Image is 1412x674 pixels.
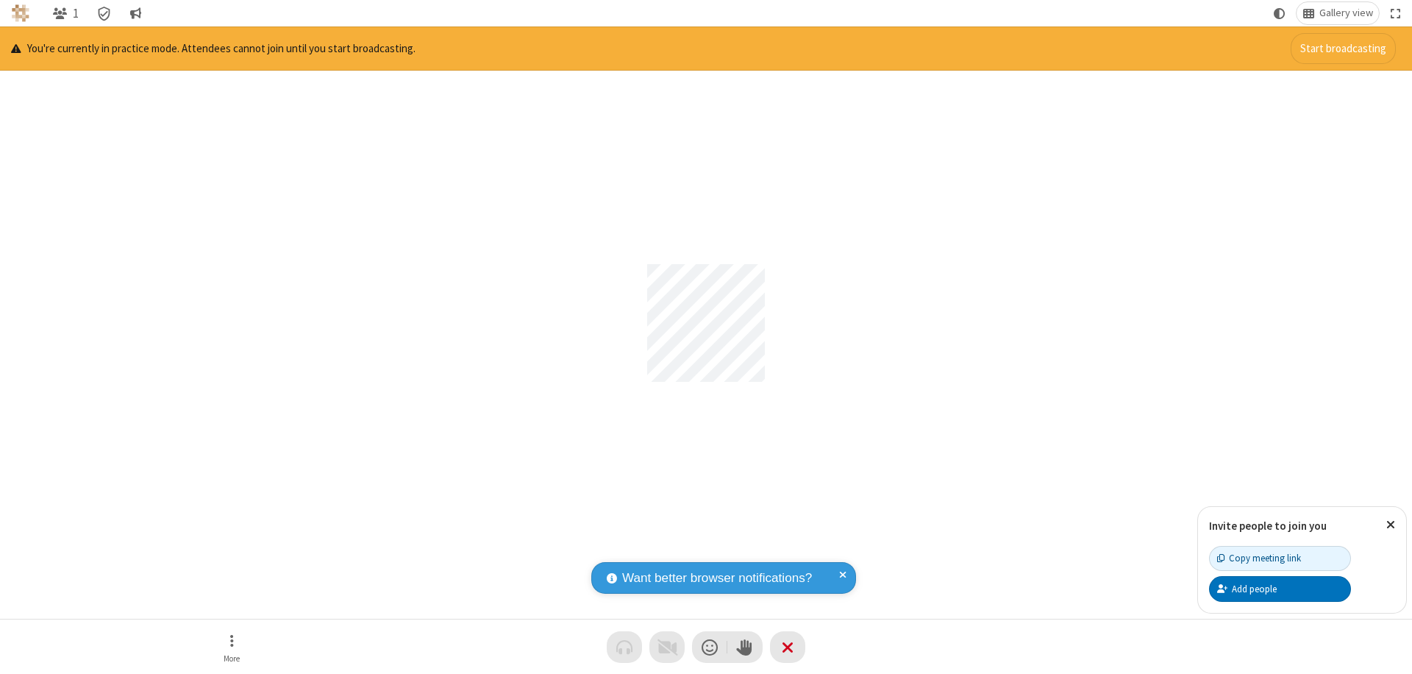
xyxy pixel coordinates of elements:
[649,631,685,663] button: Video
[770,631,805,663] button: End or leave meeting
[124,2,147,24] button: Conversation
[12,4,29,22] img: QA Selenium DO NOT DELETE OR CHANGE
[210,626,254,668] button: Open menu
[1297,2,1379,24] button: Change layout
[1268,2,1291,24] button: Using system theme
[1375,507,1406,543] button: Close popover
[1209,576,1351,601] button: Add people
[1209,519,1327,533] label: Invite people to join you
[73,7,79,21] span: 1
[692,631,727,663] button: Send a reaction
[46,2,85,24] button: Open participant list
[11,40,416,57] p: You're currently in practice mode. Attendees cannot join until you start broadcasting.
[224,654,240,663] span: More
[1385,2,1407,24] button: Fullscreen
[1319,7,1373,19] span: Gallery view
[622,569,812,588] span: Want better browser notifications?
[1217,551,1301,565] div: Copy meeting link
[607,631,642,663] button: Audio problem - check your Internet connection or call by phone
[727,631,763,663] button: Raise hand
[1291,33,1396,64] button: Start broadcasting
[90,2,118,24] div: Meeting details Encryption enabled
[1209,546,1351,571] button: Copy meeting link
